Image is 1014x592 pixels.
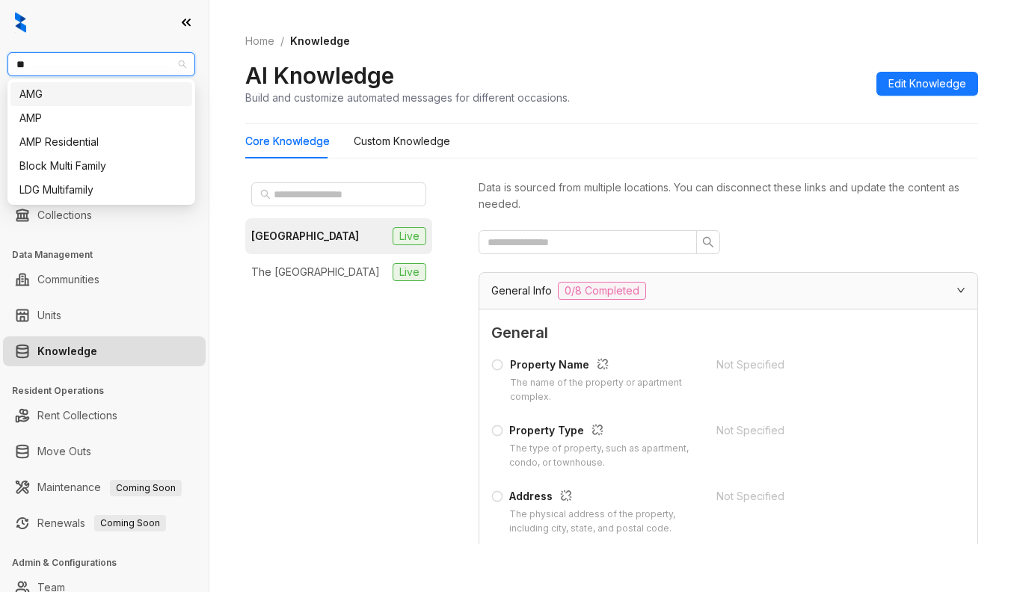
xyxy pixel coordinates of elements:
li: Move Outs [3,437,206,466]
a: RenewalsComing Soon [37,508,166,538]
h3: Admin & Configurations [12,556,209,570]
div: Not Specified [716,357,924,373]
li: Leasing [3,164,206,194]
div: Not Specified [716,422,924,439]
a: Move Outs [37,437,91,466]
div: The [GEOGRAPHIC_DATA] [251,264,380,280]
div: Not Specified [716,488,924,505]
h3: Data Management [12,248,209,262]
div: The name of the property or apartment complex. [510,376,698,404]
h3: Resident Operations [12,384,209,398]
span: expanded [956,286,965,295]
div: AMP Residential [19,134,183,150]
span: Live [393,263,426,281]
div: General Info0/8 Completed [479,273,977,309]
div: The physical address of the property, including city, state, and postal code. [509,508,698,536]
span: Live [393,227,426,245]
div: The type of property, such as apartment, condo, or townhouse. [509,442,698,470]
div: Property Type [509,422,698,442]
div: Block Multi Family [10,154,192,178]
span: search [702,236,714,248]
div: Custom Knowledge [354,133,450,149]
div: AMP Residential [10,130,192,154]
a: Collections [37,200,92,230]
div: Block Multi Family [19,158,183,174]
li: / [280,33,284,49]
li: Collections [3,200,206,230]
a: Rent Collections [37,401,117,431]
span: 0/8 Completed [558,282,646,300]
span: General [491,321,965,345]
a: Knowledge [37,336,97,366]
li: Units [3,300,206,330]
img: logo [15,12,26,33]
div: AMP [10,106,192,130]
div: [GEOGRAPHIC_DATA] [251,228,359,244]
a: Units [37,300,61,330]
span: Coming Soon [110,480,182,496]
div: Property Name [510,357,698,376]
li: Renewals [3,508,206,538]
li: Communities [3,265,206,295]
div: Core Knowledge [245,133,330,149]
div: Address [509,488,698,508]
span: Coming Soon [94,515,166,531]
a: Home [242,33,277,49]
div: LDG Multifamily [19,182,183,198]
h2: AI Knowledge [245,61,394,90]
button: Edit Knowledge [876,72,978,96]
li: Leads [3,100,206,130]
div: Build and customize automated messages for different occasions. [245,90,570,105]
a: Communities [37,265,99,295]
div: AMP [19,110,183,126]
div: LDG Multifamily [10,178,192,202]
div: AMG [10,82,192,106]
li: Maintenance [3,472,206,502]
div: Data is sourced from multiple locations. You can disconnect these links and update the content as... [479,179,978,212]
li: Knowledge [3,336,206,366]
li: Rent Collections [3,401,206,431]
span: search [260,189,271,200]
span: Knowledge [290,34,350,47]
div: AMG [19,86,183,102]
span: Edit Knowledge [888,75,966,92]
span: General Info [491,283,552,299]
